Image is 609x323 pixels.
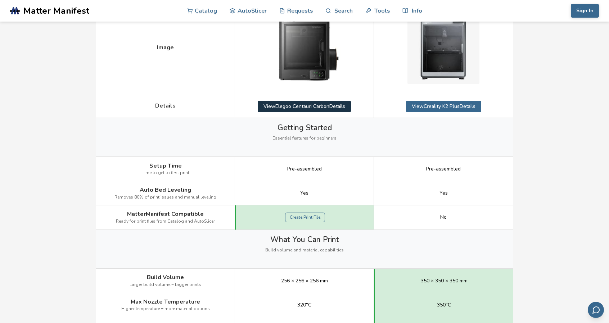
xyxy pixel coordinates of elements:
[439,190,448,196] span: Yes
[121,306,210,311] span: Higher temperature = more material options
[588,302,604,318] button: Send feedback via email
[440,214,447,220] span: No
[116,219,215,224] span: Ready for print files from Catalog and AutoSlicer
[426,166,461,172] span: Pre-assembled
[23,6,89,16] span: Matter Manifest
[114,195,216,200] span: Removes 80% of print issues and manual leveling
[130,282,201,287] span: Larger build volume = bigger prints
[147,274,184,281] span: Build Volume
[149,163,182,169] span: Setup Time
[131,299,200,305] span: Max Nozzle Temperature
[297,302,311,308] span: 320°C
[300,190,308,196] span: Yes
[285,213,325,223] a: Create Print File
[287,166,322,172] span: Pre-assembled
[157,44,174,51] span: Image
[272,136,337,141] span: Essential features for beginners
[142,170,189,176] span: Time to get to first print
[281,278,328,284] span: 256 × 256 × 256 mm
[406,101,481,112] a: ViewCreality K2 PlusDetails
[140,187,191,193] span: Auto Bed Leveling
[437,302,451,308] span: 350°C
[265,248,344,253] span: Build volume and material capabilities
[269,6,340,89] img: Elegoo Centauri Carbon
[270,235,339,244] span: What You Can Print
[278,123,332,132] span: Getting Started
[155,103,176,109] span: Details
[421,278,468,284] span: 350 × 350 × 350 mm
[571,4,599,18] button: Sign In
[258,101,351,112] a: ViewElegoo Centauri CarbonDetails
[127,211,204,217] span: MatterManifest Compatible
[407,12,479,84] img: Creality K2 Plus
